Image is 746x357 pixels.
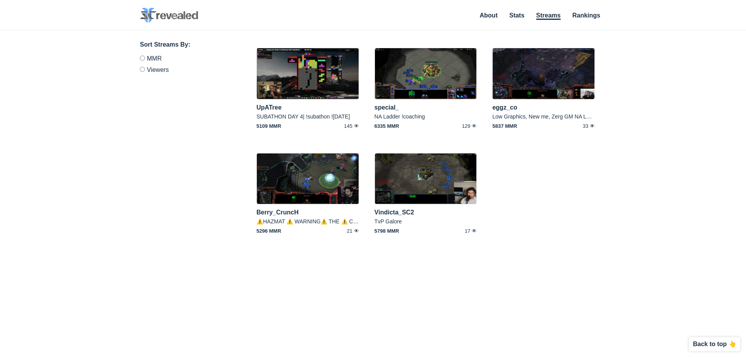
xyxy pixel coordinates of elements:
[256,124,291,129] span: 5109 MMR
[325,124,359,129] span: 145 👁
[443,124,477,129] span: 129 👁
[256,218,679,225] a: ⚠️HAZMAT ⚠️ WARNING⚠️ THE ⚠️ CONTENTS⚠️ INSIDE ⚠️ WERE ⚠️ NOT ⚠️ MADE ⚠️ FOR ⚠️ HUMAN ⚠️ CONSUMPT...
[140,56,145,61] input: MMR
[375,228,409,233] span: 5798 MMR
[375,209,414,216] a: Vindicta_SC2
[256,104,282,111] a: UpATree
[256,48,359,99] img: live_user_upatree-1280x640.jpg
[561,124,595,129] span: 33 👁
[256,209,298,216] a: Berry_CruncH
[256,228,291,233] span: 5296 MMR
[375,48,477,99] img: live_user_special_-1280x640.jpg
[375,113,425,120] a: NA Ladder !coaching
[509,12,525,19] a: Stats
[375,124,409,129] span: 6335 MMR
[443,228,477,233] span: 17 👁
[536,12,561,20] a: Streams
[492,113,600,120] a: Low Graphics, New me, Zerg GM NA Ladder
[256,153,359,205] img: live_user_berry_crunch-1280x640.jpg
[492,48,595,99] img: live_user_eggz_co-1280x640.jpg
[325,228,359,233] span: 21 👁
[693,341,736,347] p: Back to top 👆
[375,153,477,205] img: live_user_vindicta_sc2-1280x640.jpg
[256,113,350,120] a: SUBATHON DAY 4| !subathon ![DATE]
[140,8,198,23] img: SC2 Revealed
[492,124,526,129] span: 5837 MMR
[140,67,145,72] input: Viewers
[572,12,600,19] a: Rankings
[480,12,498,19] a: About
[140,64,233,73] label: Viewers
[375,218,402,225] a: TvP Galore
[140,56,233,64] label: MMR
[492,104,517,111] a: eggz_co
[375,104,399,111] a: special_
[140,40,233,49] h3: Sort Streams By:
